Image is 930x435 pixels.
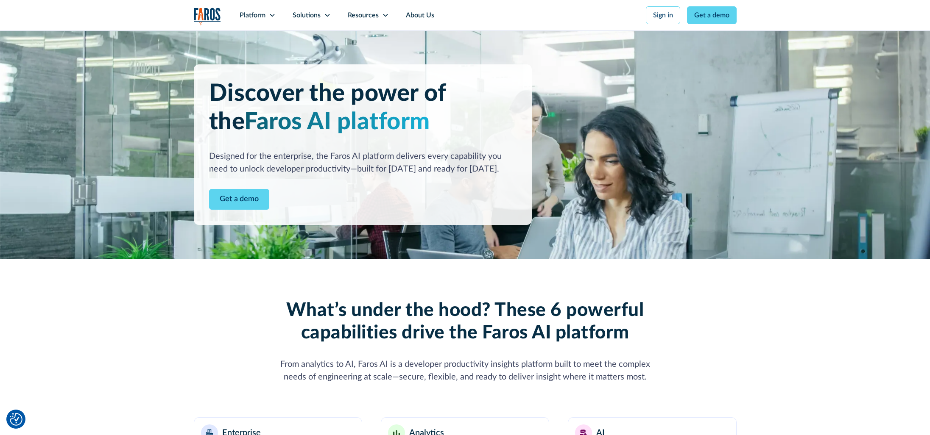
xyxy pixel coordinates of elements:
[194,8,221,25] img: Logo of the analytics and reporting company Faros.
[10,413,22,426] img: Revisit consent button
[244,110,430,134] span: Faros AI platform
[293,10,321,20] div: Solutions
[209,80,517,136] h1: Discover the power of the
[687,6,737,24] a: Get a demo
[348,10,379,20] div: Resources
[240,10,265,20] div: Platform
[270,299,660,344] h2: What’s under the hood? These 6 powerful capabilities drive the Faros AI platform
[209,150,517,175] div: Designed for the enterprise, the Faros AI platform delivers every capability you need to unlock d...
[209,189,269,210] a: Contact Modal
[270,358,660,383] div: From analytics to AI, Faros AI is a developer productivity insights platform built to meet the co...
[10,413,22,426] button: Cookie Settings
[646,6,680,24] a: Sign in
[194,8,221,25] a: home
